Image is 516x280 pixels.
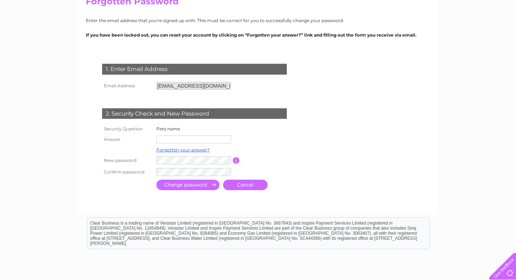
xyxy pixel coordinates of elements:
[100,124,155,134] th: Security Question
[233,157,240,164] input: Information
[18,19,55,41] img: logo.png
[453,31,475,36] a: Telecoms
[479,31,490,36] a: Blog
[86,32,431,38] p: If you have been locked out, you can reset your account by clicking on “Forgotten your answer?” l...
[156,147,210,152] a: Forgotten your answer?
[100,166,155,178] th: Confirm password
[415,31,428,36] a: Water
[87,4,429,35] div: Clear Business is a trading name of Verastar Limited (registered in [GEOGRAPHIC_DATA] No. 3667643...
[433,31,449,36] a: Energy
[156,180,219,190] input: Submit
[379,4,429,13] a: 0333 014 3131
[86,17,431,24] p: Enter the email address that you're signed up with. This must be correct for you to successfully ...
[100,155,155,166] th: New password
[223,180,268,190] a: Cancel
[156,126,180,131] label: Pets name
[100,80,155,92] th: Email Address
[102,64,287,75] div: 1. Enter Email Address
[494,31,512,36] a: Contact
[100,134,155,145] th: Answer
[102,108,287,119] div: 2. Security Check and New Password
